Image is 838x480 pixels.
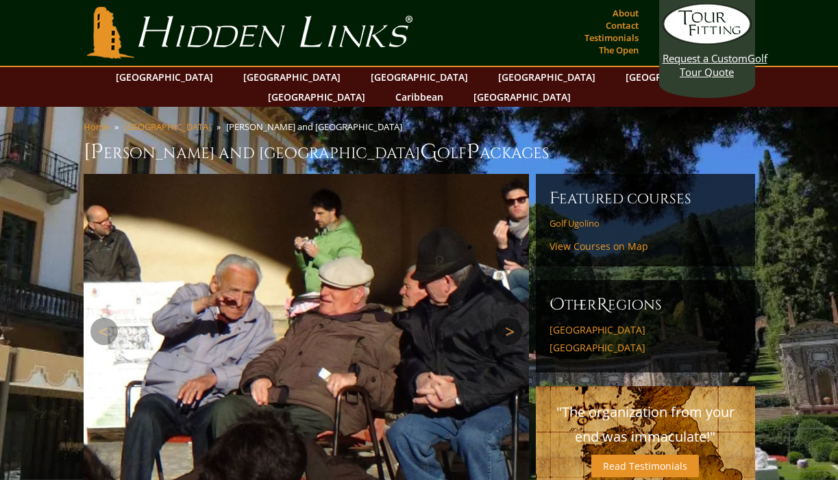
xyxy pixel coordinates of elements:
span: O [550,294,565,316]
a: Previous [90,318,118,345]
a: [GEOGRAPHIC_DATA] [619,67,730,87]
a: [GEOGRAPHIC_DATA] [364,67,475,87]
a: Read Testimonials [591,455,699,477]
a: Contact [602,16,642,35]
p: "The organization from your end was immaculate!" [550,400,741,449]
a: [GEOGRAPHIC_DATA] [491,67,602,87]
span: R [597,294,608,316]
span: P [467,138,480,166]
a: Testimonials [581,28,642,47]
a: About [609,3,642,23]
a: Home [84,121,109,133]
a: [GEOGRAPHIC_DATA] [124,121,211,133]
a: [GEOGRAPHIC_DATA] [236,67,347,87]
h6: Featured Courses [550,188,741,210]
a: Next [495,318,522,345]
a: View Courses on Map [550,240,648,253]
a: [GEOGRAPHIC_DATA] [550,342,741,354]
span: Request a Custom [663,51,748,65]
span: G [420,138,437,166]
a: [GEOGRAPHIC_DATA] [550,324,741,336]
a: Golf Ugolino [550,218,637,229]
a: Request a CustomGolf Tour Quote [663,3,752,79]
li: [PERSON_NAME] and [GEOGRAPHIC_DATA] [226,121,408,133]
h6: ther egions [550,294,741,316]
h1: [PERSON_NAME] and [GEOGRAPHIC_DATA] olf ackages [84,138,755,166]
a: [GEOGRAPHIC_DATA] [467,87,578,107]
a: [GEOGRAPHIC_DATA] [261,87,372,107]
a: The Open [595,40,642,60]
a: Caribbean [389,87,450,107]
a: [GEOGRAPHIC_DATA] [109,67,220,87]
